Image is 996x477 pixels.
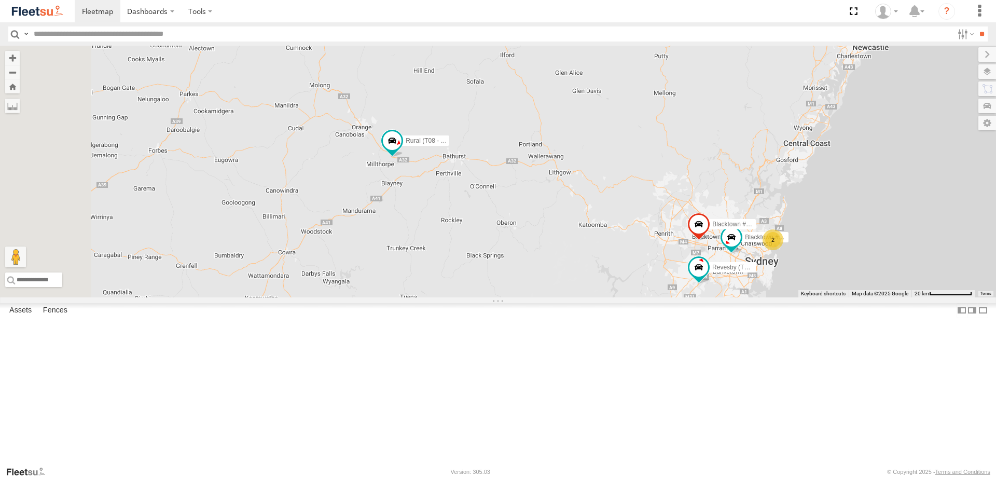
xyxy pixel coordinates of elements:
[5,247,26,267] button: Drag Pegman onto the map to open Street View
[763,229,783,250] div: 2
[6,467,53,477] a: Visit our Website
[911,290,975,297] button: Map Scale: 20 km per 79 pixels
[887,469,990,475] div: © Copyright 2025 -
[10,4,64,18] img: fleetsu-logo-horizontal.svg
[22,26,30,42] label: Search Query
[980,292,991,296] a: Terms
[915,291,929,296] span: 20 km
[406,137,494,144] span: Rural (T08 - [PERSON_NAME])
[957,303,967,318] label: Dock Summary Table to the Left
[938,3,955,20] i: ?
[712,264,810,271] span: Revesby (T07 - [PERSON_NAME])
[852,291,908,296] span: Map data ©2025 Google
[967,303,977,318] label: Dock Summary Table to the Right
[745,234,855,241] span: Blacktown #1 (T09 - [PERSON_NAME])
[5,99,20,113] label: Measure
[4,303,37,318] label: Assets
[935,469,990,475] a: Terms and Conditions
[801,290,846,297] button: Keyboard shortcuts
[872,4,902,19] div: Ken Manners
[978,116,996,130] label: Map Settings
[5,51,20,65] button: Zoom in
[5,65,20,79] button: Zoom out
[978,303,988,318] label: Hide Summary Table
[38,303,73,318] label: Fences
[451,469,490,475] div: Version: 305.03
[712,221,823,228] span: Blacktown #2 (T05 - [PERSON_NAME])
[5,79,20,93] button: Zoom Home
[953,26,976,42] label: Search Filter Options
